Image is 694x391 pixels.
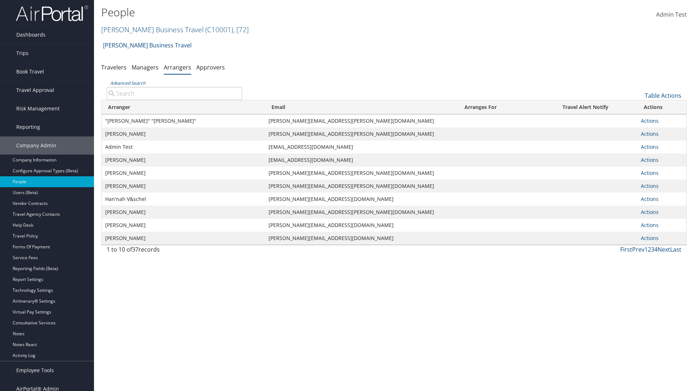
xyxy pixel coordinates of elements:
td: [EMAIL_ADDRESS][DOMAIN_NAME] [265,154,458,167]
a: Actions [641,235,659,241]
td: "[PERSON_NAME]" "[PERSON_NAME]" [102,114,265,127]
a: Actions [641,117,659,124]
a: Next [657,245,670,253]
td: [PERSON_NAME][EMAIL_ADDRESS][PERSON_NAME][DOMAIN_NAME] [265,206,458,219]
td: [PERSON_NAME] [102,154,265,167]
td: [PERSON_NAME][EMAIL_ADDRESS][DOMAIN_NAME] [265,232,458,245]
span: Employee Tools [16,361,54,379]
td: [PERSON_NAME] [102,219,265,232]
td: [PERSON_NAME][EMAIL_ADDRESS][DOMAIN_NAME] [265,219,458,232]
span: Risk Management [16,100,60,118]
span: Dashboards [16,26,46,44]
span: , [ 72 ] [233,25,249,34]
th: Arranger: activate to sort column descending [102,100,265,114]
a: Actions [641,156,659,163]
a: [PERSON_NAME] Business Travel [101,25,249,34]
span: Admin Test [656,10,687,18]
span: 37 [132,245,138,253]
td: Admin Test [102,140,265,154]
span: Travel Approval [16,81,54,99]
td: [PERSON_NAME][EMAIL_ADDRESS][PERSON_NAME][DOMAIN_NAME] [265,127,458,140]
a: Arrangers [164,63,191,71]
td: [PERSON_NAME][EMAIL_ADDRESS][PERSON_NAME][DOMAIN_NAME] [265,167,458,180]
th: Email: activate to sort column ascending [265,100,458,114]
td: [EMAIL_ADDRESS][DOMAIN_NAME] [265,140,458,154]
td: [PERSON_NAME] [102,232,265,245]
a: 4 [654,245,657,253]
a: Table Actions [645,92,681,100]
a: [PERSON_NAME] Business Travel [103,38,192,52]
a: Last [670,245,681,253]
a: Prev [632,245,644,253]
a: 1 [644,245,648,253]
th: Arranges For: activate to sort column ascending [458,100,534,114]
td: [PERSON_NAME][EMAIL_ADDRESS][DOMAIN_NAME] [265,193,458,206]
a: Actions [641,130,659,137]
a: Actions [641,209,659,215]
a: 2 [648,245,651,253]
td: Han'nah V&schel [102,193,265,206]
td: [PERSON_NAME][EMAIL_ADDRESS][PERSON_NAME][DOMAIN_NAME] [265,180,458,193]
a: Actions [641,195,659,202]
span: Book Travel [16,63,44,81]
td: [PERSON_NAME] [102,167,265,180]
td: [PERSON_NAME] [102,127,265,140]
span: Trips [16,44,29,62]
a: Approvers [196,63,225,71]
a: Admin Test [656,4,687,26]
input: Advanced Search [107,87,242,100]
div: 1 to 10 of records [107,245,242,257]
a: Actions [641,169,659,176]
span: Company Admin [16,136,56,155]
a: Actions [641,182,659,189]
span: ( C10001 ) [205,25,233,34]
td: [PERSON_NAME] [102,206,265,219]
span: Reporting [16,118,40,136]
td: [PERSON_NAME] [102,180,265,193]
a: Actions [641,143,659,150]
a: Managers [132,63,159,71]
a: Actions [641,222,659,228]
td: [PERSON_NAME][EMAIL_ADDRESS][PERSON_NAME][DOMAIN_NAME] [265,114,458,127]
a: First [620,245,632,253]
a: Travelers [101,63,127,71]
img: airportal-logo.png [16,5,88,22]
th: Actions [637,100,686,114]
th: Travel Alert Notify: activate to sort column ascending [534,100,637,114]
a: 3 [651,245,654,253]
h1: People [101,5,492,20]
a: Advanced Search [110,80,145,86]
